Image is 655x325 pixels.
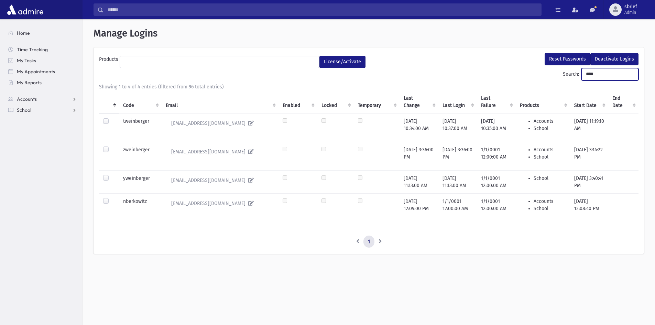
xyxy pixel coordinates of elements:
[17,107,31,113] span: School
[400,90,438,113] th: Last Change : activate to sort column ascending
[400,142,438,170] td: [DATE] 3:36:00 PM
[400,113,438,142] td: [DATE] 10:34:00 AM
[119,142,162,170] td: zweinberger
[317,90,354,113] th: Locked : activate to sort column ascending
[17,30,30,36] span: Home
[477,142,515,170] td: 1/1/0001 12:00:00 AM
[400,193,438,222] td: [DATE] 12:09:00 PM
[3,28,82,39] a: Home
[3,105,82,116] a: School
[516,90,570,113] th: Products : activate to sort column ascending
[162,90,279,113] th: Email : activate to sort column ascending
[545,53,590,65] button: Reset Passwords
[103,3,541,16] input: Search
[17,96,37,102] span: Accounts
[477,170,515,193] td: 1/1/0001 12:00:00 AM
[477,113,515,142] td: [DATE] 10:35:00 AM
[119,193,162,222] td: nberkowitz
[17,57,36,64] span: My Tasks
[534,198,566,205] li: Accounts
[363,236,374,248] a: 1
[570,113,609,142] td: [DATE] 11:19:10 AM
[3,55,82,66] a: My Tasks
[119,113,162,142] td: tweinberger
[3,94,82,105] a: Accounts
[99,90,119,113] th: : activate to sort column descending
[400,170,438,193] td: [DATE] 11:13:00 AM
[608,90,638,113] th: End Date : activate to sort column ascending
[3,44,82,55] a: Time Tracking
[570,142,609,170] td: [DATE] 3:14:22 PM
[319,56,365,68] button: License/Activate
[438,113,477,142] td: [DATE] 10:37:00 AM
[534,125,566,132] li: School
[438,142,477,170] td: [DATE] 3:36:00 PM
[438,170,477,193] td: [DATE] 11:13:00 AM
[563,68,638,80] label: Search:
[3,66,82,77] a: My Appointments
[534,118,566,125] li: Accounts
[3,77,82,88] a: My Reports
[119,170,162,193] td: yweinberger
[477,193,515,222] td: 1/1/0001 12:00:00 AM
[570,90,609,113] th: Start Date : activate to sort column ascending
[119,90,162,113] th: Code : activate to sort column ascending
[17,68,55,75] span: My Appointments
[534,205,566,212] li: School
[6,3,45,17] img: AdmirePro
[94,28,644,39] h1: Manage Logins
[590,53,638,65] button: Deactivate Logins
[570,170,609,193] td: [DATE] 3:40:41 PM
[624,10,637,15] span: Admin
[279,90,317,113] th: Enabled : activate to sort column ascending
[166,118,274,129] a: [EMAIL_ADDRESS][DOMAIN_NAME]
[166,175,274,186] a: [EMAIL_ADDRESS][DOMAIN_NAME]
[534,153,566,161] li: School
[99,83,638,90] div: Showing 1 to 4 of 4 entries (filtered from 96 total entries)
[570,193,609,222] td: [DATE] 12:08:40 PM
[17,79,42,86] span: My Reports
[477,90,515,113] th: Last Failure : activate to sort column ascending
[166,146,274,158] a: [EMAIL_ADDRESS][DOMAIN_NAME]
[354,90,400,113] th: Temporary : activate to sort column ascending
[166,198,274,209] a: [EMAIL_ADDRESS][DOMAIN_NAME]
[624,4,637,10] span: sbrief
[438,90,477,113] th: Last Login : activate to sort column ascending
[17,46,48,53] span: Time Tracking
[534,175,566,182] li: School
[438,193,477,222] td: 1/1/0001 12:00:00 AM
[581,68,638,80] input: Search:
[99,56,120,65] label: Products
[534,146,566,153] li: Accounts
